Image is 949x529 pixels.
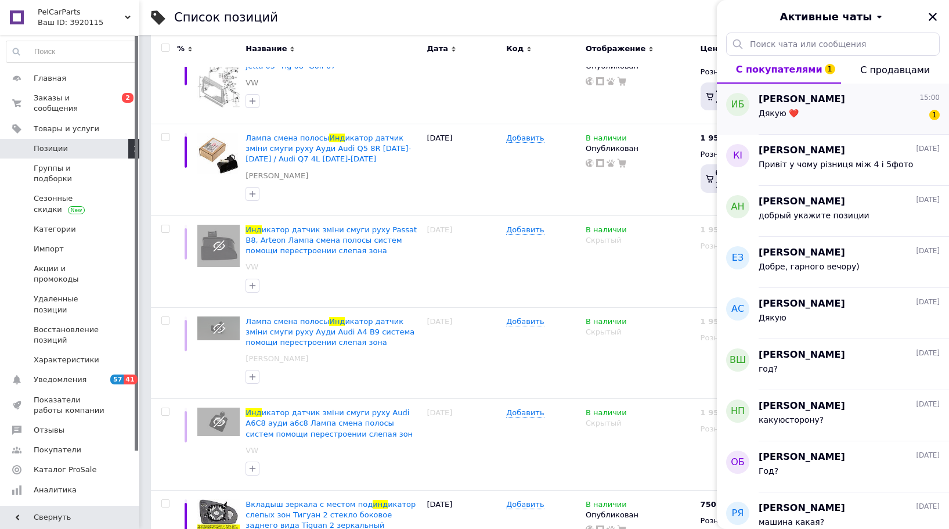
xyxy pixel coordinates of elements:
[759,297,845,311] span: [PERSON_NAME]
[841,56,949,84] button: С продавцами
[506,408,544,418] span: Добавить
[759,211,869,220] span: добрый укажите позиции
[586,235,695,246] div: Скрытый
[916,195,940,205] span: [DATE]
[929,110,940,120] span: 1
[586,143,695,154] div: Опубликован
[586,408,627,420] span: В наличии
[246,134,411,163] a: Лампа смена полосыИндикатор датчик зміни смуги руху Ауди Audi Q5 8R [DATE]-[DATE] / Audi Q7 4L [D...
[731,456,745,469] span: ОБ
[916,297,940,307] span: [DATE]
[926,10,940,24] button: Закрыть
[916,502,940,512] span: [DATE]
[38,7,125,17] span: PelCarParts
[34,244,64,254] span: Импорт
[246,317,414,347] a: Лампа смена полосыИндикатор датчик зміни смуги руху Ауди Audi A4 B9 система помощи перестроении с...
[197,51,240,107] img: Патрубок интеркулера Pasat 07- Superb 08- Jetta 05- Tig 08- Golf 07-
[246,225,261,234] span: Инд
[586,134,627,146] span: В наличии
[34,485,77,495] span: Аналитика
[177,44,185,54] span: %
[916,451,940,460] span: [DATE]
[717,186,949,237] button: АН[PERSON_NAME][DATE]добрый укажите позиции
[701,333,778,343] div: Розница
[246,225,417,255] span: икатор датчик зміни смуги руху Passat B8, Arteon Лампа смена полосы систем помощи перестроении сл...
[759,517,824,527] span: машина какая?
[701,317,724,326] b: 1 950
[759,348,845,362] span: [PERSON_NAME]
[731,405,745,418] span: НП
[586,44,645,54] span: Отображение
[246,134,329,142] span: Лампа смена полосы
[717,135,949,186] button: КІ[PERSON_NAME][DATE]Привіт у чому різниця між 4 і 5фото
[717,441,949,492] button: ОБ[PERSON_NAME][DATE]Год?
[197,316,240,340] img: Лампа смена полосы Индикатор датчик зміни смуги руху Ауди Audi A4 B9 система помощи перестроении ...
[34,445,81,455] span: Покупатели
[701,67,778,77] div: Розница
[586,510,695,520] div: Опубликован
[717,56,841,84] button: С покупателями1
[174,12,278,24] div: Список позиций
[586,418,695,429] div: Скрытый
[427,44,448,54] span: Дата
[701,516,778,526] div: Розница
[246,317,329,326] span: Лампа смена полосы
[246,134,411,163] span: икатор датчик зміни смуги руху Ауди Audi Q5 8R [DATE]-[DATE] / Audi Q7 4L [DATE]-[DATE]
[759,451,845,464] span: [PERSON_NAME]
[34,93,107,114] span: Заказы и сообщения
[246,354,308,364] a: [PERSON_NAME]
[197,225,240,267] img: Индикатор датчик зміни смуги руху Passat B8, Arteon Лампа смена полосы систем помощи перестроении...
[759,93,845,106] span: [PERSON_NAME]
[34,163,107,184] span: Группы и подборки
[731,200,745,214] span: АН
[701,134,724,142] b: 1 950
[424,42,503,124] div: [DATE]
[701,149,778,160] div: Розница
[717,339,949,390] button: вШ[PERSON_NAME][DATE]год?
[246,171,308,181] a: [PERSON_NAME]
[759,160,913,169] span: Привіт у чому різниця між 4 і 5фото
[916,144,940,154] span: [DATE]
[329,317,345,326] span: Инд
[860,64,930,75] span: С продавцами
[246,500,373,509] span: Вкладыш зеркала с местом под
[506,317,544,326] span: Добавить
[759,415,824,424] span: какуюсторону?
[916,400,940,409] span: [DATE]
[759,502,845,515] span: [PERSON_NAME]
[732,251,744,265] span: ЕЗ
[34,395,107,416] span: Показатели работы компании
[424,399,503,491] div: [DATE]
[916,246,940,256] span: [DATE]
[701,500,716,509] b: 750
[726,33,940,56] input: Поиск чата или сообщения
[701,408,724,417] b: 1 950
[34,73,66,84] span: Главная
[716,86,770,107] span: 4.86%, 60.75 ₴
[424,215,503,307] div: [DATE]
[506,500,544,509] span: Добавить
[916,348,940,358] span: [DATE]
[586,225,627,237] span: В наличии
[759,262,860,271] span: Добре, гарного вечору)
[733,149,742,163] span: КІ
[197,133,240,175] img: Лампа смена полосы Индикатор датчик зміни смуги руху Ауди Audi Q5 8R 2009-2017 / Audi Q7 4L 2007-...
[730,354,746,367] span: вШ
[506,225,544,235] span: Добавить
[246,317,414,347] span: икатор датчик зміни смуги руху Ауди Audi A4 B9 система помощи перестроении слепая зона
[34,325,107,346] span: Восстановление позиций
[717,237,949,288] button: ЕЗ[PERSON_NAME][DATE]Добре, гарного вечору)
[780,9,872,24] span: Активные чаты
[701,225,733,235] div: ₴
[701,44,723,54] span: Цена
[586,317,627,329] span: В наличии
[731,98,745,111] span: иб
[34,294,107,315] span: Удаленные позиции
[424,124,503,216] div: [DATE]
[34,224,76,235] span: Категории
[246,262,258,272] a: VW
[246,78,258,88] a: VW
[732,507,744,520] span: РЯ
[701,499,724,510] div: ₴
[759,109,799,118] span: Дякую ❤️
